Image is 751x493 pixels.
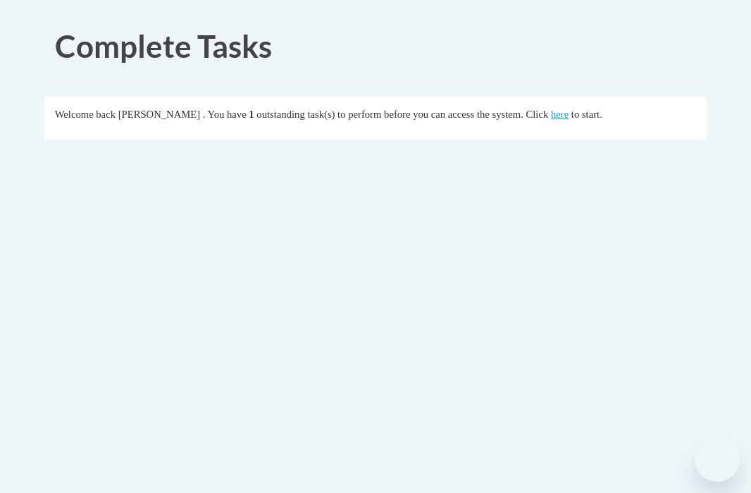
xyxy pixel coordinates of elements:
span: Welcome back [55,109,116,120]
iframe: Button to launch messaging window [695,437,740,482]
span: to start. [571,109,602,120]
a: here [551,109,569,120]
span: outstanding task(s) to perform before you can access the system. Click [256,109,548,120]
span: . You have [203,109,247,120]
span: Complete Tasks [55,28,272,64]
span: [PERSON_NAME] [118,109,200,120]
span: 1 [249,109,254,120]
